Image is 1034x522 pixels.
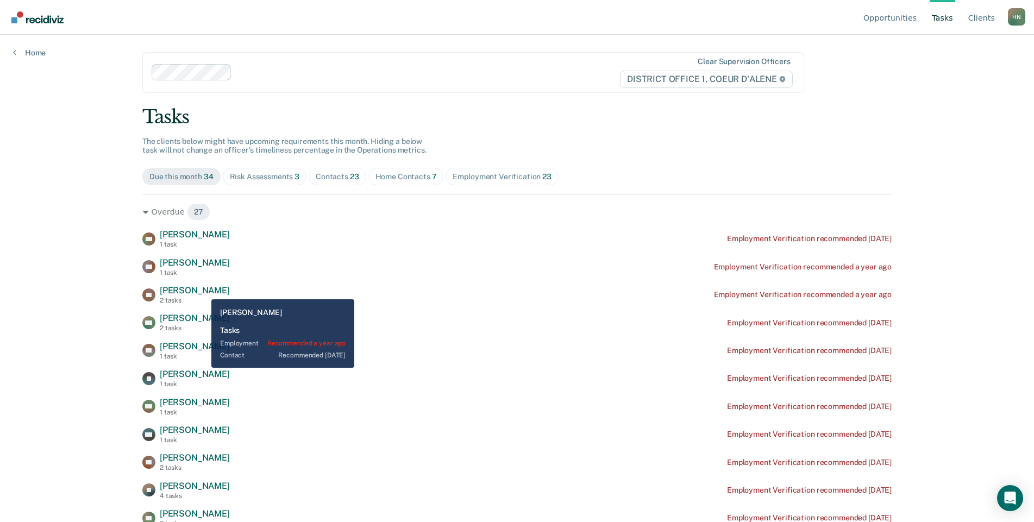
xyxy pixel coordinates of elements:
[698,57,790,66] div: Clear supervision officers
[727,318,892,328] div: Employment Verification recommended [DATE]
[160,508,230,519] span: [PERSON_NAME]
[230,172,300,181] div: Risk Assessments
[160,341,230,351] span: [PERSON_NAME]
[142,106,892,128] div: Tasks
[350,172,359,181] span: 23
[160,380,230,388] div: 1 task
[1008,8,1025,26] div: H N
[727,346,892,355] div: Employment Verification recommended [DATE]
[375,172,437,181] div: Home Contacts
[727,234,892,243] div: Employment Verification recommended [DATE]
[294,172,299,181] span: 3
[160,408,230,416] div: 1 task
[13,48,46,58] a: Home
[160,269,230,276] div: 1 task
[160,464,230,471] div: 2 tasks
[453,172,551,181] div: Employment Verification
[160,285,230,295] span: [PERSON_NAME]
[1008,8,1025,26] button: Profile dropdown button
[160,353,230,360] div: 1 task
[542,172,552,181] span: 23
[432,172,437,181] span: 7
[204,172,214,181] span: 34
[160,436,230,444] div: 1 task
[142,137,427,155] span: The clients below might have upcoming requirements this month. Hiding a below task will not chang...
[714,290,892,299] div: Employment Verification recommended a year ago
[714,262,892,272] div: Employment Verification recommended a year ago
[160,313,230,323] span: [PERSON_NAME]
[160,397,230,407] span: [PERSON_NAME]
[160,241,230,248] div: 1 task
[160,492,230,500] div: 4 tasks
[187,203,210,221] span: 27
[727,458,892,467] div: Employment Verification recommended [DATE]
[11,11,64,23] img: Recidiviz
[160,229,230,240] span: [PERSON_NAME]
[160,481,230,491] span: [PERSON_NAME]
[620,71,793,88] span: DISTRICT OFFICE 1, COEUR D'ALENE
[160,257,230,268] span: [PERSON_NAME]
[316,172,359,181] div: Contacts
[160,297,230,304] div: 2 tasks
[160,369,230,379] span: [PERSON_NAME]
[160,452,230,463] span: [PERSON_NAME]
[727,374,892,383] div: Employment Verification recommended [DATE]
[727,486,892,495] div: Employment Verification recommended [DATE]
[149,172,214,181] div: Due this month
[160,425,230,435] span: [PERSON_NAME]
[160,324,230,332] div: 2 tasks
[997,485,1023,511] div: Open Intercom Messenger
[727,430,892,439] div: Employment Verification recommended [DATE]
[727,402,892,411] div: Employment Verification recommended [DATE]
[142,203,892,221] div: Overdue 27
